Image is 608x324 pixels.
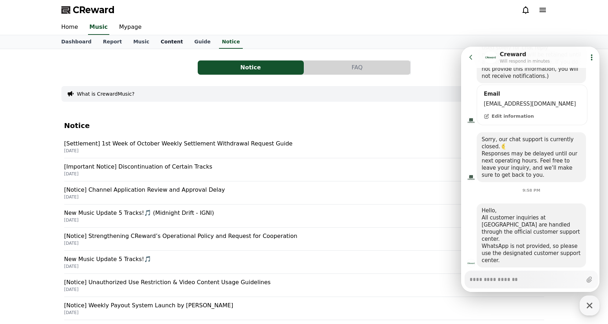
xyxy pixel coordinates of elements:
[56,20,84,35] a: Home
[61,4,115,16] a: CReward
[97,35,128,49] a: Report
[64,297,544,320] a: [Notice] Weekly Payout System Launch by [PERSON_NAME] [DATE]
[64,232,544,240] p: [Notice] Strengthening CReward’s Operational Policy and Request for Cooperation
[73,4,115,16] span: CReward
[155,35,189,49] a: Content
[64,122,544,129] h4: Notice
[64,139,544,148] p: [Settlement] 1st Week of October Weekly Settlement Withdrawal Request Guide
[64,287,544,292] p: [DATE]
[198,60,304,75] button: Notice
[64,181,544,205] a: [Notice] Channel Application Review and Approval Delay [DATE]
[64,301,544,310] p: [Notice] Weekly Payout System Launch by [PERSON_NAME]
[64,194,544,200] p: [DATE]
[219,35,243,49] a: Notice
[88,20,109,35] a: Music
[64,148,544,154] p: [DATE]
[77,90,135,97] button: What is CrewardMusic?
[64,186,544,194] p: [Notice] Channel Application Review and Approval Delay
[64,217,544,223] p: [DATE]
[64,310,544,315] p: [DATE]
[64,228,544,251] a: [Notice] Strengthening CReward’s Operational Policy and Request for Cooperation [DATE]
[64,240,544,246] p: [DATE]
[64,251,544,274] a: New Music Update 5 Tracks!🎵 [DATE]
[64,264,544,269] p: [DATE]
[127,35,155,49] a: Music
[114,20,147,35] a: Mypage
[64,278,544,287] p: [Notice] Unauthorized Use Restriction & Video Content Usage Guidelines
[188,35,216,49] a: Guide
[304,60,410,75] button: FAQ
[64,209,544,217] p: New Music Update 5 Tracks!🎵 (Midnight Drift - IGNI)
[64,205,544,228] a: New Music Update 5 Tracks!🎵 (Midnight Drift - IGNI) [DATE]
[461,47,599,292] iframe: Channel chat
[64,171,544,177] p: [DATE]
[64,158,544,181] a: [Important Notice] Discontinuation of Certain Tracks [DATE]
[64,135,544,158] a: [Settlement] 1st Week of October Weekly Settlement Withdrawal Request Guide [DATE]
[56,35,97,49] a: Dashboard
[64,274,544,297] a: [Notice] Unauthorized Use Restriction & Video Content Usage Guidelines [DATE]
[64,163,544,171] p: [Important Notice] Discontinuation of Certain Tracks
[64,255,544,264] p: New Music Update 5 Tracks!🎵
